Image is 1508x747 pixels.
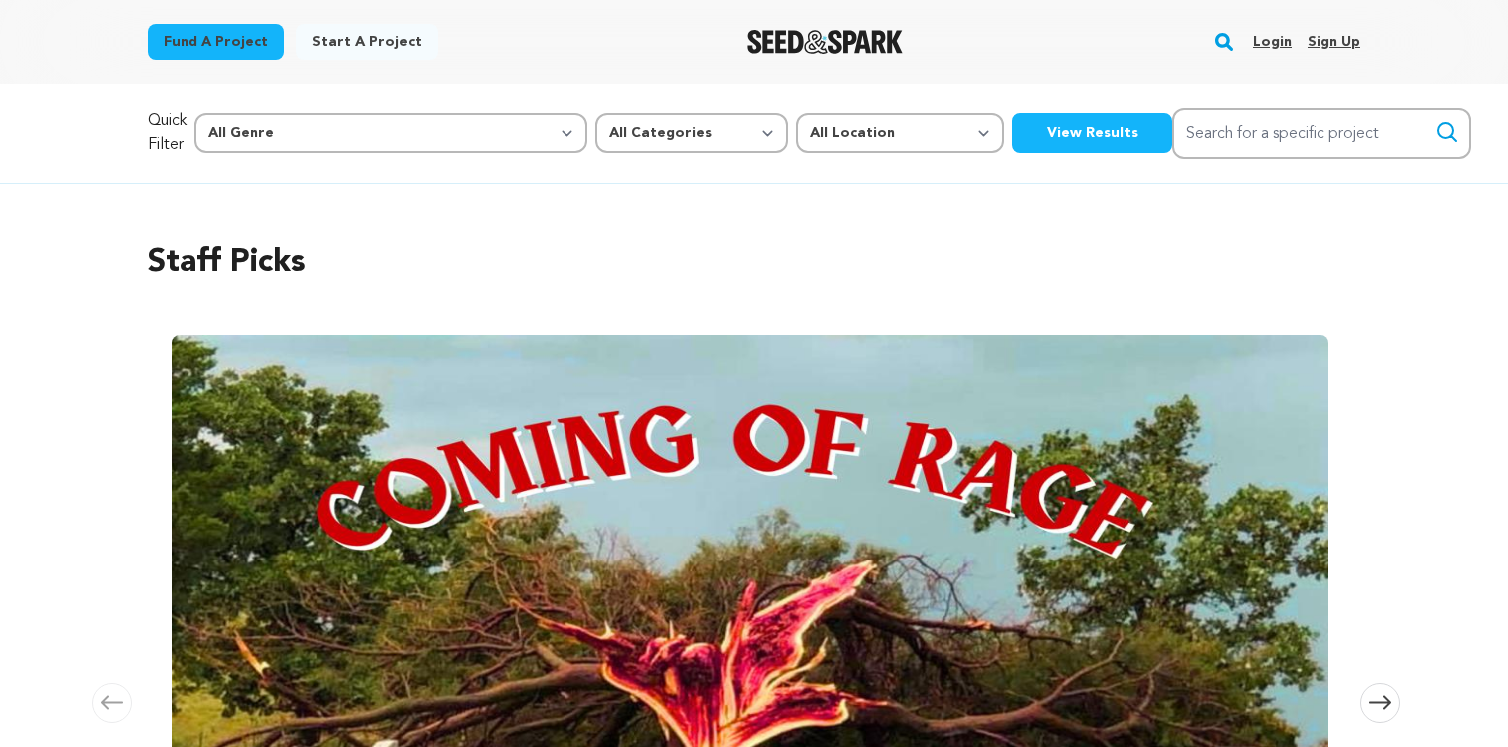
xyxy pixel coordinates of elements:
[747,30,904,54] img: Seed&Spark Logo Dark Mode
[148,239,1360,287] h2: Staff Picks
[747,30,904,54] a: Seed&Spark Homepage
[1012,113,1172,153] button: View Results
[1172,108,1471,159] input: Search for a specific project
[1308,26,1360,58] a: Sign up
[148,109,187,157] p: Quick Filter
[1253,26,1292,58] a: Login
[296,24,438,60] a: Start a project
[148,24,284,60] a: Fund a project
